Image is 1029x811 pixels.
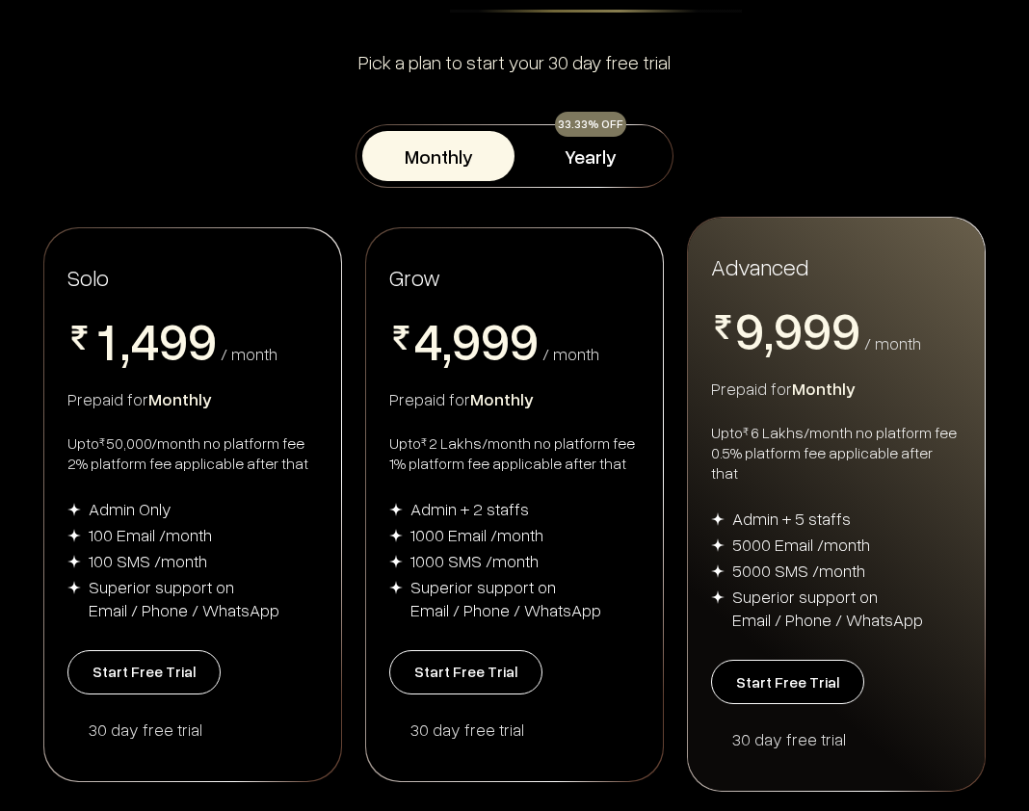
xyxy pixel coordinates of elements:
[389,555,403,568] img: img
[413,366,442,418] span: 5
[413,314,442,366] span: 4
[99,434,105,449] sup: ₹
[410,523,543,546] div: 1000 Email /month
[711,251,808,281] span: Advanced
[389,263,440,291] span: Grow
[421,434,427,449] sup: ₹
[732,533,870,556] div: 5000 Email /month
[774,303,803,355] span: 9
[389,326,413,350] img: pricing-rupee
[732,727,962,750] div: 30 day free trial
[389,650,542,694] button: Start Free Trial
[542,345,599,362] div: / month
[221,345,277,362] div: / month
[452,314,481,366] span: 9
[389,529,403,542] img: img
[67,503,81,516] img: img
[410,575,601,621] div: Superior support on Email / Phone / WhatsApp
[743,424,749,438] sup: ₹
[510,314,539,366] span: 9
[92,366,120,418] span: 2
[732,585,923,631] div: Superior support on Email / Phone / WhatsApp
[711,377,962,400] div: Prepaid for
[67,650,221,694] button: Start Free Trial
[67,433,318,474] div: Upto 50,000/month no platform fee 2% platform fee applicable after that
[130,366,159,418] span: 5
[792,378,856,399] span: Monthly
[89,549,207,572] div: 100 SMS /month
[711,590,725,604] img: img
[711,538,725,552] img: img
[89,523,212,546] div: 100 Email /month
[89,718,318,741] div: 30 day free trial
[803,303,831,355] span: 9
[470,388,534,409] span: Monthly
[120,314,130,372] span: ,
[410,718,640,741] div: 30 day free trial
[92,314,120,366] span: 1
[764,303,774,361] span: ,
[442,314,452,372] span: ,
[362,131,514,181] button: Monthly
[864,334,921,352] div: / month
[89,575,279,621] div: Superior support on Email / Phone / WhatsApp
[89,497,171,520] div: Admin Only
[481,314,510,366] span: 9
[159,314,188,366] span: 9
[389,387,640,410] div: Prepaid for
[732,507,851,530] div: Admin + 5 staffs
[831,303,860,355] span: 9
[67,581,81,594] img: img
[148,388,212,409] span: Monthly
[735,303,764,355] span: 9
[732,559,865,582] div: 5000 SMS /month
[64,52,965,71] div: Pick a plan to start your 30 day free trial
[711,660,864,704] button: Start Free Trial
[711,512,725,526] img: img
[410,549,539,572] div: 1000 SMS /month
[514,131,667,181] button: Yearly
[67,387,318,410] div: Prepaid for
[711,564,725,578] img: img
[410,497,529,520] div: Admin + 2 staffs
[188,314,217,366] span: 9
[67,326,92,350] img: pricing-rupee
[389,433,640,474] div: Upto 2 Lakhs/month no platform fee 1% platform fee applicable after that
[130,314,159,366] span: 4
[711,423,962,484] div: Upto 6 Lakhs/month no platform fee 0.5% platform fee applicable after that
[67,529,81,542] img: img
[389,581,403,594] img: img
[711,315,735,339] img: pricing-rupee
[389,503,403,516] img: img
[67,263,109,291] span: Solo
[555,112,626,137] div: 33.33% OFF
[67,555,81,568] img: img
